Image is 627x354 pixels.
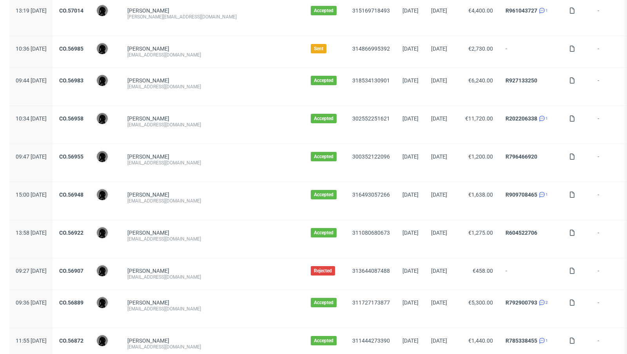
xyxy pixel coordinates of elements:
span: - [598,192,627,210]
span: [DATE] [431,115,447,122]
div: [EMAIL_ADDRESS][DOMAIN_NAME] [127,160,298,166]
span: 1 [545,115,548,122]
div: [EMAIL_ADDRESS][DOMAIN_NAME] [127,306,298,312]
a: 316493057266 [352,192,390,198]
div: [EMAIL_ADDRESS][DOMAIN_NAME] [127,52,298,58]
a: [PERSON_NAME] [127,230,169,236]
a: CO.56907 [59,268,83,274]
span: 09:47 [DATE] [16,153,47,160]
a: 315169718493 [352,7,390,14]
a: [PERSON_NAME] [127,299,169,306]
a: R796466920 [506,153,537,160]
div: [EMAIL_ADDRESS][DOMAIN_NAME] [127,344,298,350]
span: - [598,7,627,26]
span: [DATE] [431,268,447,274]
img: Dawid Urbanowicz [97,265,108,276]
img: Dawid Urbanowicz [97,189,108,200]
span: €1,440.00 [468,338,493,344]
span: €2,730.00 [468,46,493,52]
div: [EMAIL_ADDRESS][DOMAIN_NAME] [127,236,298,242]
span: €6,240.00 [468,77,493,84]
span: - [598,153,627,172]
span: €1,200.00 [468,153,493,160]
a: 313644087488 [352,268,390,274]
span: Accepted [314,153,333,160]
span: Accepted [314,192,333,198]
span: [DATE] [402,230,419,236]
span: - [598,115,627,134]
span: - [598,230,627,248]
div: [EMAIL_ADDRESS][DOMAIN_NAME] [127,198,298,204]
img: Dawid Urbanowicz [97,5,108,16]
span: €1,638.00 [468,192,493,198]
a: [PERSON_NAME] [127,115,169,122]
a: [PERSON_NAME] [127,7,169,14]
a: CO.56983 [59,77,83,84]
span: [DATE] [402,268,419,274]
span: [DATE] [431,153,447,160]
span: €458.00 [473,268,493,274]
span: [DATE] [402,77,419,84]
span: 11:55 [DATE] [16,338,47,344]
div: [PERSON_NAME][EMAIL_ADDRESS][DOMAIN_NAME] [127,14,298,20]
a: CO.57014 [59,7,83,14]
a: R961043727 [506,7,537,14]
span: Accepted [314,77,333,84]
a: 311727173877 [352,299,390,306]
a: CO.56872 [59,338,83,344]
img: Dawid Urbanowicz [97,297,108,308]
span: [DATE] [431,77,447,84]
img: Dawid Urbanowicz [97,75,108,86]
a: 300352122096 [352,153,390,160]
a: R785338455 [506,338,537,344]
span: 10:36 [DATE] [16,46,47,52]
span: - [506,268,556,280]
a: CO.56955 [59,153,83,160]
span: €1,275.00 [468,230,493,236]
span: 09:27 [DATE] [16,268,47,274]
span: [DATE] [431,192,447,198]
span: Accepted [314,230,333,236]
a: 318534130901 [352,77,390,84]
span: [DATE] [431,46,447,52]
a: [PERSON_NAME] [127,268,169,274]
span: [DATE] [402,7,419,14]
span: [DATE] [431,7,447,14]
span: [DATE] [402,192,419,198]
a: 1 [537,338,548,344]
a: 314866995392 [352,46,390,52]
span: 15:00 [DATE] [16,192,47,198]
a: [PERSON_NAME] [127,153,169,160]
span: [DATE] [431,338,447,344]
span: [DATE] [402,115,419,122]
span: - [506,46,556,58]
div: [EMAIL_ADDRESS][DOMAIN_NAME] [127,122,298,128]
span: [DATE] [402,338,419,344]
img: Dawid Urbanowicz [97,227,108,238]
a: 2 [537,299,548,306]
span: Accepted [314,115,333,122]
span: 2 [545,299,548,306]
a: [PERSON_NAME] [127,46,169,52]
a: CO.56985 [59,46,83,52]
img: Dawid Urbanowicz [97,151,108,162]
span: - [598,268,627,280]
span: 10:34 [DATE] [16,115,47,122]
a: R604522706 [506,230,537,236]
span: 09:44 [DATE] [16,77,47,84]
a: [PERSON_NAME] [127,338,169,344]
span: 09:36 [DATE] [16,299,47,306]
img: Dawid Urbanowicz [97,43,108,54]
a: R927133250 [506,77,537,84]
a: CO.56922 [59,230,83,236]
span: [DATE] [431,299,447,306]
span: 13:19 [DATE] [16,7,47,14]
a: [PERSON_NAME] [127,192,169,198]
span: Sent [314,46,323,52]
span: €5,300.00 [468,299,493,306]
span: 1 [545,192,548,198]
span: Accepted [314,7,333,14]
span: - [598,299,627,318]
a: R202206338 [506,115,537,122]
span: - [598,77,627,96]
